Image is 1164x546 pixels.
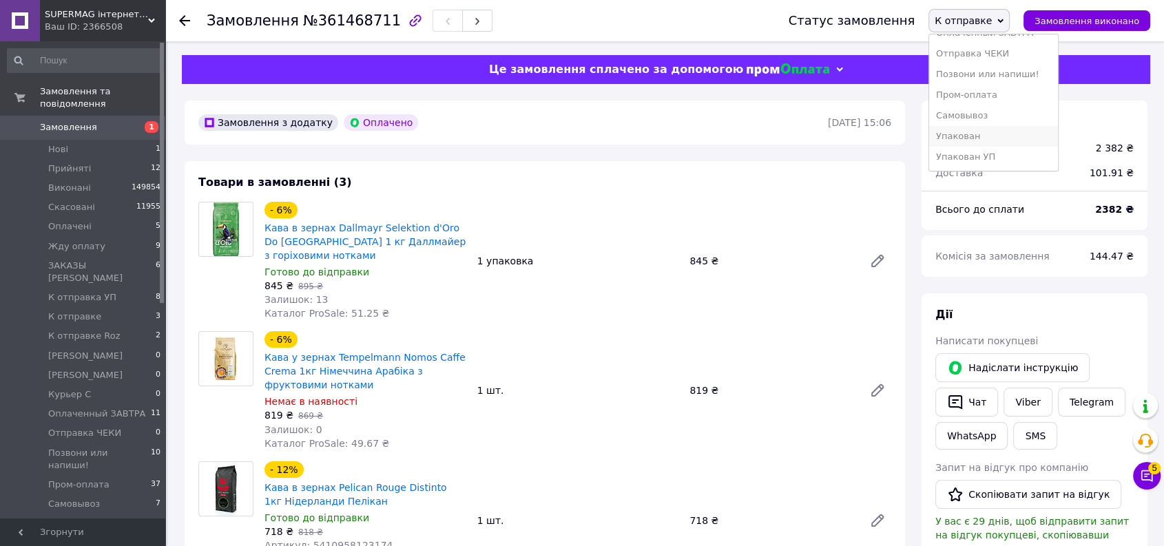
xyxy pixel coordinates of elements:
[828,117,891,128] time: [DATE] 15:06
[48,260,156,284] span: ЗАКАЗЫ [PERSON_NAME]
[40,121,97,134] span: Замовлення
[211,462,242,516] img: Кава в зернах Pelican Rouge Distinto 1кг Нідерланди Пелікан
[747,63,829,76] img: evopay logo
[151,517,160,529] span: 67
[935,251,1050,262] span: Комісія за замовлення
[48,498,100,510] span: Самовывоз
[48,408,145,420] span: Оплаченный ЗАВТРА
[156,220,160,233] span: 5
[264,410,293,421] span: 819 ₴
[864,247,891,275] a: Редагувати
[48,369,123,381] span: [PERSON_NAME]
[48,517,92,529] span: Упакован
[264,424,322,435] span: Залишок: 0
[1058,388,1125,417] a: Telegram
[1035,16,1139,26] span: Замовлення виконано
[48,291,116,304] span: К отправка УП
[935,388,998,417] button: Чат
[1096,141,1134,155] div: 2 382 ₴
[489,63,743,76] span: Це замовлення сплачено за допомогою
[48,143,68,156] span: Нові
[264,266,369,277] span: Готово до відправки
[48,479,110,491] span: Пром-оплата
[684,511,858,530] div: 718 ₴
[472,251,685,271] div: 1 упаковка
[264,308,389,319] span: Каталог ProSale: 51.25 ₴
[264,396,357,407] span: Немає в наявності
[684,251,858,271] div: 845 ₴
[156,330,160,342] span: 2
[1148,462,1161,474] span: 5
[7,48,162,73] input: Пошук
[264,526,293,537] span: 718 ₴
[156,350,160,362] span: 0
[864,377,891,404] a: Редагувати
[935,204,1024,215] span: Всього до сплати
[48,201,95,213] span: Скасовані
[935,167,983,178] span: Доставка
[1023,10,1150,31] button: Замовлення виконано
[264,222,466,261] a: Кава в зернах Dallmayr Selektion d'Oro Do [GEOGRAPHIC_DATA] 1 кг Даллмайер з горіховими нотками
[935,335,1038,346] span: Написати покупцеві
[935,308,953,321] span: Дії
[264,482,447,507] a: Кава в зернах Pelican Rouge Distinto 1кг Нідерланди Пелікан
[935,353,1090,382] button: Надіслати інструкцію
[151,408,160,420] span: 11
[1133,462,1161,490] button: Чат з покупцем5
[472,381,685,400] div: 1 шт.
[45,8,148,21] span: SUPERMAG інтернет магазин
[298,527,323,537] span: 818 ₴
[213,202,239,256] img: Кава в зернах Dallmayr Selektion d'Oro Do Brasil 1 кг Даллмайер з горіховими нотками
[179,14,190,28] div: Повернутися назад
[264,438,389,449] span: Каталог ProSale: 49.67 ₴
[156,240,160,253] span: 9
[156,369,160,381] span: 0
[156,260,160,284] span: 6
[298,411,323,421] span: 869 ₴
[1081,158,1142,188] div: 101.91 ₴
[264,512,369,523] span: Готово до відправки
[48,182,91,194] span: Виконані
[207,12,299,29] span: Замовлення
[198,114,338,131] div: Замовлення з додатку
[132,182,160,194] span: 149854
[48,240,105,253] span: Жду оплату
[935,15,992,26] span: К отправке
[48,330,120,342] span: К отправке Roz
[1090,251,1134,262] span: 144.47 ₴
[136,201,160,213] span: 11955
[198,176,352,189] span: Товари в замовленні (3)
[156,311,160,323] span: 3
[48,220,92,233] span: Оплачені
[929,43,1058,64] li: Отправка ЧЕКИ
[935,422,1008,450] a: WhatsApp
[344,114,418,131] div: Оплачено
[264,352,466,390] a: Кава у зернах Tempelmann Nomos Caffe Crema 1кг Німеччина Арабіка з фруктовими нотками
[156,143,160,156] span: 1
[48,388,91,401] span: Курьер С
[684,381,858,400] div: 819 ₴
[145,121,158,133] span: 1
[264,294,328,305] span: Залишок: 13
[48,447,151,472] span: Позвони или напиши!
[1004,388,1052,417] a: Viber
[929,105,1058,126] li: Самовывоз
[472,511,685,530] div: 1 шт.
[1095,204,1134,215] b: 2382 ₴
[48,311,101,323] span: К отправке
[298,282,323,291] span: 895 ₴
[48,350,123,362] span: [PERSON_NAME]
[264,461,304,478] div: - 12%
[935,462,1088,473] span: Запит на відгук про компанію
[1013,422,1057,450] button: SMS
[151,479,160,491] span: 37
[156,427,160,439] span: 0
[199,337,253,381] img: Кава у зернах Tempelmann Nomos Caffe Crema 1кг Німеччина Арабіка з фруктовими нотками
[929,126,1058,147] li: Упакован
[935,480,1121,509] button: Скопіювати запит на відгук
[264,202,298,218] div: - 6%
[929,64,1058,85] li: Позвони или напиши!
[151,162,160,175] span: 12
[156,291,160,304] span: 8
[303,12,401,29] span: №361468711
